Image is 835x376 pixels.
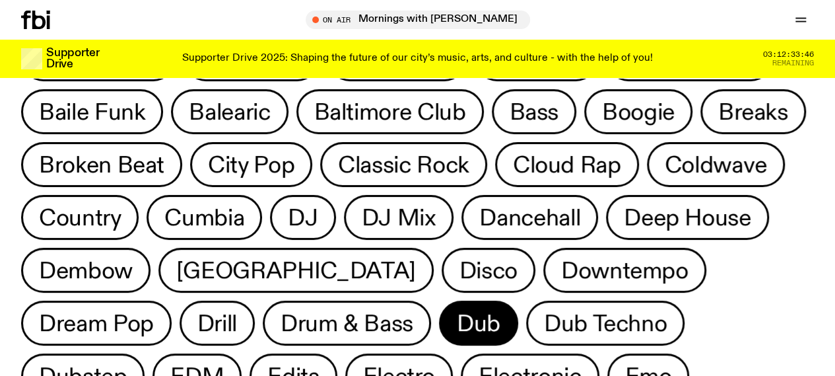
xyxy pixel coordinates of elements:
button: Downtempo [543,248,706,293]
button: [GEOGRAPHIC_DATA] [158,248,434,293]
button: Baltimore Club [296,89,484,134]
span: Cloud Rap [513,152,621,178]
h3: Supporter Drive [46,48,99,70]
button: Bass [492,89,577,134]
button: Drum & Bass [263,301,431,346]
button: Country [21,195,139,240]
span: Broken Beat [39,152,164,178]
button: Drill [180,301,255,346]
button: Broken Beat [21,142,182,187]
span: Baltimore Club [314,99,466,125]
span: Classic Rock [338,152,469,178]
span: Boogie [602,99,675,125]
button: Cloud Rap [495,142,639,187]
span: Downtempo [561,258,688,283]
button: Dream Pop [21,301,172,346]
button: DJ [270,195,335,240]
button: Dancehall [461,195,598,240]
button: City Pop [190,142,312,187]
span: Dream Pop [39,311,154,336]
span: Country [39,205,121,231]
span: Dancehall [479,205,580,231]
button: Dub Techno [526,301,685,346]
span: Deep House [624,205,751,231]
button: Deep House [606,195,768,240]
span: [GEOGRAPHIC_DATA] [176,258,416,283]
span: Cumbia [164,205,244,231]
span: Drum & Bass [281,311,413,336]
span: City Pop [208,152,294,178]
span: Breaks [718,99,788,125]
button: Cumbia [147,195,262,240]
button: Classic Rock [320,142,487,187]
button: Disco [442,248,535,293]
span: Baile Funk [39,99,145,125]
button: On AirMornings with [PERSON_NAME] / [PERSON_NAME] [PERSON_NAME] and mmilton interview [306,11,530,29]
span: Dembow [39,258,133,283]
button: Baile Funk [21,89,163,134]
button: Coldwave [647,142,785,187]
span: 03:12:33:46 [763,51,814,58]
button: DJ Mix [344,195,454,240]
p: Supporter Drive 2025: Shaping the future of our city’s music, arts, and culture - with the help o... [182,53,653,65]
span: Drill [197,311,237,336]
span: Remaining [772,59,814,67]
button: Boogie [584,89,692,134]
span: Dub Techno [544,311,667,336]
button: Dub [439,301,518,346]
button: Dembow [21,248,150,293]
span: Bass [510,99,559,125]
button: Balearic [171,89,288,134]
span: DJ [288,205,317,231]
span: Dub [457,311,500,336]
span: DJ Mix [362,205,436,231]
button: Breaks [700,89,806,134]
span: Coldwave [665,152,767,178]
span: Balearic [189,99,270,125]
span: Disco [459,258,518,283]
